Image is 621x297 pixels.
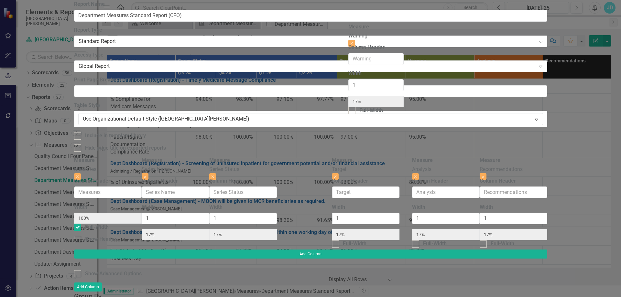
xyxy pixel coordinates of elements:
label: Measure [74,157,95,164]
input: Column Width [480,213,547,225]
div: Full-Width [491,240,514,248]
div: Analysis [412,166,480,173]
label: Measure [209,157,230,164]
label: Width [412,204,425,211]
div: Recommendations [480,166,547,173]
div: Show Advanced Options [85,270,142,278]
div: Hide page title on exported reports [85,144,166,152]
label: Access Type [74,51,547,59]
div: Measures [74,166,142,173]
label: Width [209,204,223,211]
input: Column Width [332,213,399,225]
div: Include in template library [85,132,146,140]
input: Column Width [209,213,277,225]
label: Column Header [209,177,245,185]
div: Series Name [142,166,209,173]
label: Measure [412,157,433,164]
label: Print Page Breaks [74,76,547,84]
input: Series Name [142,186,209,198]
input: Series Status [209,186,277,198]
div: Global Report [79,62,536,70]
label: Report Type [74,27,547,34]
div: Series Status [209,166,277,173]
label: Table Style [74,102,547,109]
label: Measure [142,157,162,164]
input: Recommendations [480,186,547,198]
div: Full-Width [343,240,366,248]
label: Report Name [74,1,547,8]
input: Measures [74,186,142,198]
label: Width [332,204,345,211]
label: Column Header [332,177,368,185]
input: Target [332,186,399,198]
button: Add Column [74,282,102,292]
label: Width [142,204,155,211]
input: Column Width [142,213,209,225]
input: Analysis [412,186,480,198]
label: Column Header [480,177,516,185]
input: Column Width [412,213,480,225]
div: Standard Report [79,38,536,45]
label: Measure [480,157,500,164]
label: Column Header [142,177,178,185]
div: Full-Width [85,224,109,231]
label: Width [480,204,493,211]
div: Full-Width [423,240,447,248]
div: Target [332,166,399,173]
input: Report Name [74,10,547,22]
label: Width [74,204,87,211]
label: Column Header [74,177,110,185]
label: Measure [332,157,353,164]
div: Show Header [85,236,116,243]
button: Add Column [74,249,547,259]
label: Column Header [412,177,448,185]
